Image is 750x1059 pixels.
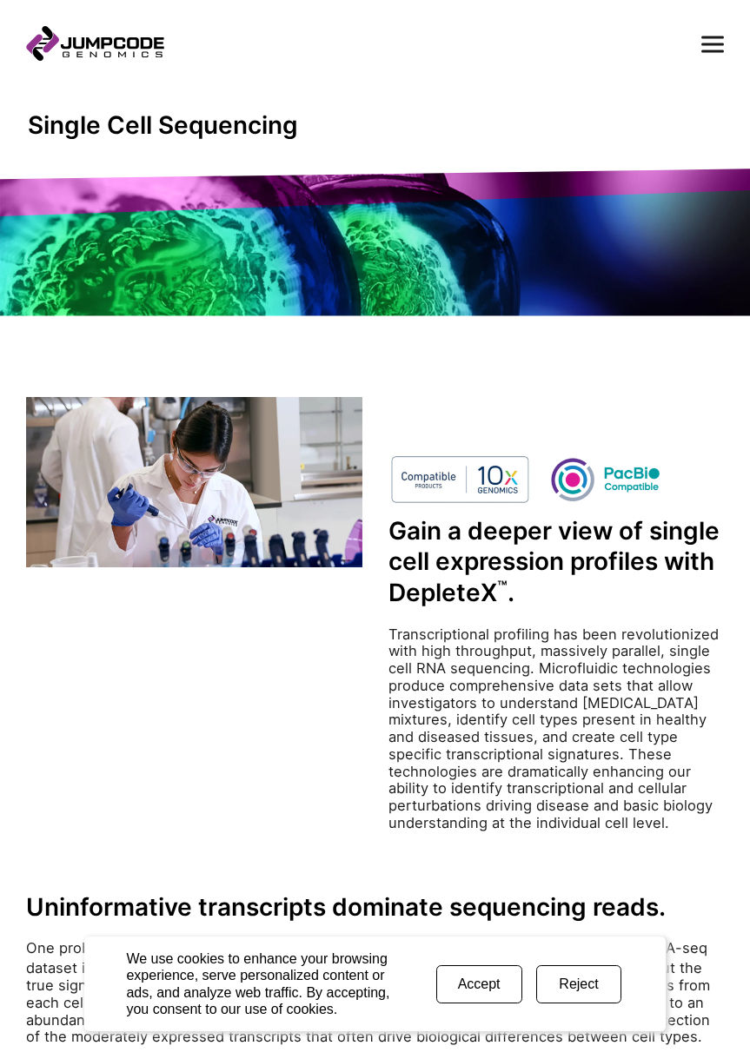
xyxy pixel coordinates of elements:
[536,965,622,1003] button: Reject
[497,577,508,596] sup: ™
[26,940,724,1046] p: One problem faced by single cell RNA-seq methods is that greater than 90% of single cell RNA-seq ...
[436,965,522,1003] button: Accept
[388,626,725,832] p: Transcriptional profiling has been revolutionized with high throughput, massively parallel, singl...
[388,516,725,608] h2: Gain a deeper view of single cell expression profiles with DepleteX .
[26,892,724,923] h2: Uninformative transcripts dominate sequencing reads.
[28,110,298,141] h1: Single Cell Sequencing
[26,397,362,567] img: Technician injecting fluid into a testube
[126,951,389,1016] span: We use cookies to enhance your browsing experience, serve personalized content or ads, and analyz...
